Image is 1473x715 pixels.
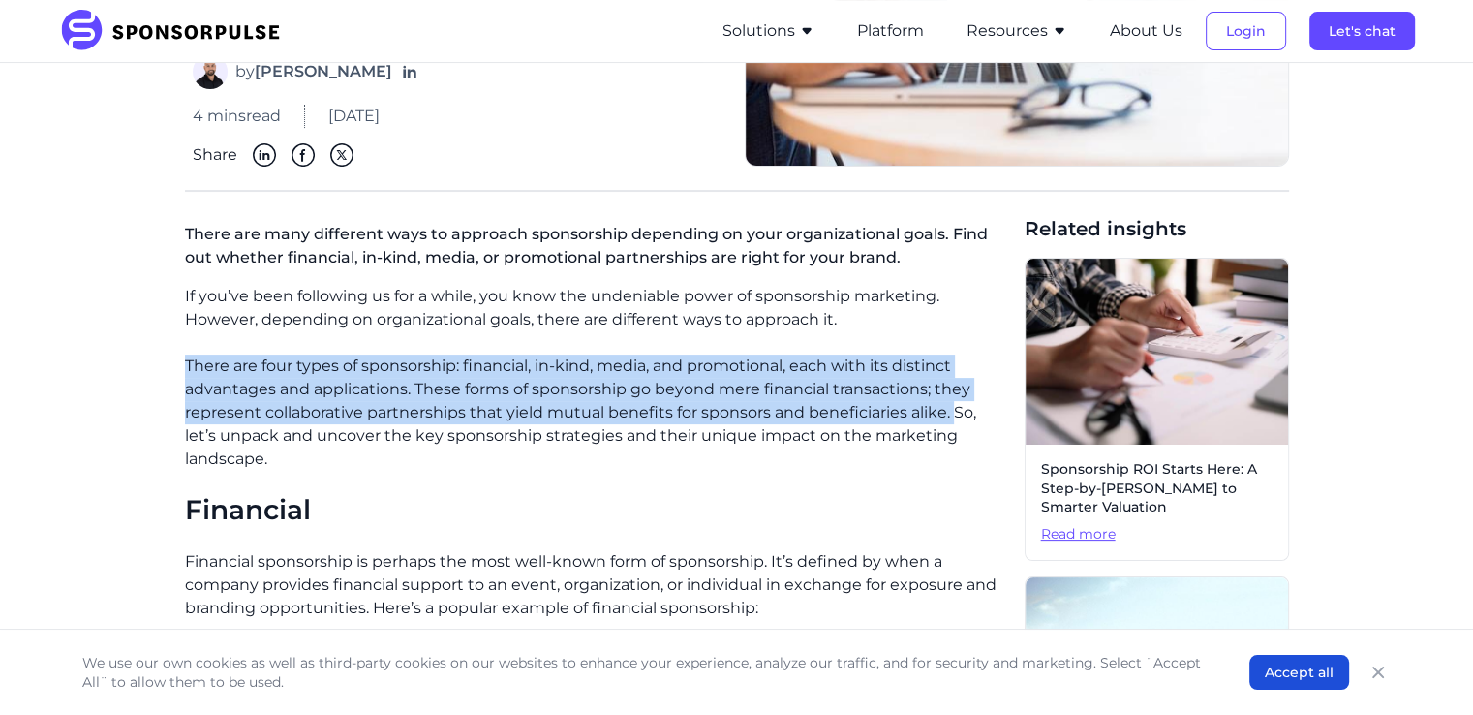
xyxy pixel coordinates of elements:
[185,285,1009,331] p: If you’ve been following us for a while, you know the undeniable power of sponsorship marketing. ...
[857,22,924,40] a: Platform
[1025,258,1289,560] a: Sponsorship ROI Starts Here: A Step-by-[PERSON_NAME] to Smarter ValuationRead more
[1309,12,1415,50] button: Let's chat
[1309,22,1415,40] a: Let's chat
[1249,655,1349,690] button: Accept all
[59,10,294,52] img: SponsorPulse
[1110,19,1182,43] button: About Us
[82,653,1211,692] p: We use our own cookies as well as third-party cookies on our websites to enhance your experience,...
[1206,22,1286,40] a: Login
[722,19,814,43] button: Solutions
[185,355,1009,471] p: There are four types of sponsorship: financial, in-kind, media, and promotional, each with its di...
[1041,460,1273,517] span: Sponsorship ROI Starts Here: A Step-by-[PERSON_NAME] to Smarter Valuation
[967,19,1067,43] button: Resources
[328,105,380,128] span: [DATE]
[1041,525,1273,544] span: Read more
[253,143,276,167] img: Linkedin
[185,494,1009,527] h2: Financial
[193,143,237,167] span: Share
[255,62,392,80] strong: [PERSON_NAME]
[1026,259,1288,445] img: Getty Images courtesy of Unsplash
[185,550,1009,620] p: Financial sponsorship is perhaps the most well-known form of sponsorship. It’s defined by when a ...
[857,19,924,43] button: Platform
[400,62,419,81] a: Follow on LinkedIn
[193,54,228,89] img: Eddy Sidani
[193,105,281,128] span: 4 mins read
[1025,215,1289,242] span: Related insights
[235,60,392,83] span: by
[1110,22,1182,40] a: About Us
[330,143,353,167] img: Twitter
[1206,12,1286,50] button: Login
[1365,659,1392,686] button: Close
[292,143,315,167] img: Facebook
[1376,622,1473,715] iframe: Chat Widget
[185,215,1009,285] p: There are many different ways to approach sponsorship depending on your organizational goals. Fin...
